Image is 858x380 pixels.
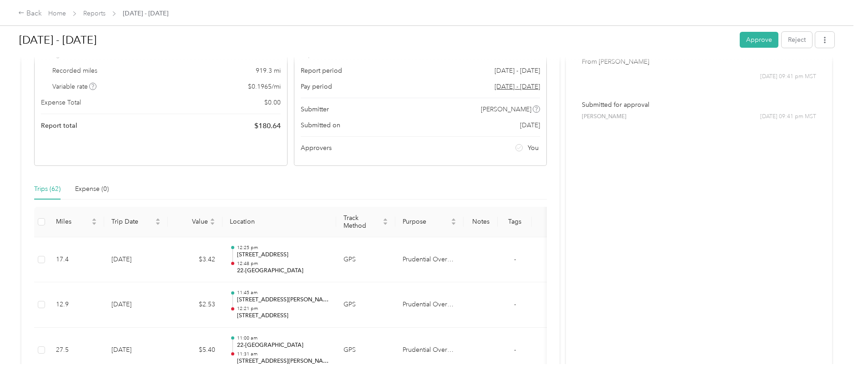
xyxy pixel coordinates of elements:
[52,66,97,75] span: Recorded miles
[49,282,104,328] td: 12.9
[49,207,104,237] th: Miles
[237,251,329,259] p: [STREET_ADDRESS]
[237,267,329,275] p: 22-[GEOGRAPHIC_DATA]
[111,218,153,225] span: Trip Date
[383,221,388,226] span: caret-down
[395,237,464,283] td: Prudential Overall Supply
[383,217,388,222] span: caret-up
[495,82,540,91] span: Go to pay period
[301,105,329,114] span: Submitter
[264,98,281,107] span: $ 0.00
[155,221,161,226] span: caret-down
[301,143,332,153] span: Approvers
[222,207,336,237] th: Location
[248,82,281,91] span: $ 0.1965 / mi
[237,341,329,350] p: 22-[GEOGRAPHIC_DATA]
[210,221,215,226] span: caret-down
[168,207,222,237] th: Value
[254,120,281,131] span: $ 180.64
[514,255,516,263] span: -
[740,32,778,48] button: Approve
[237,296,329,304] p: [STREET_ADDRESS][PERSON_NAME]
[41,121,77,130] span: Report total
[336,207,395,237] th: Track Method
[807,329,858,380] iframe: Everlance-gr Chat Button Frame
[91,221,97,226] span: caret-down
[168,328,222,373] td: $5.40
[528,143,539,153] span: You
[256,66,281,75] span: 919.3 mi
[498,207,532,237] th: Tags
[18,8,42,19] div: Back
[451,221,456,226] span: caret-down
[168,237,222,283] td: $3.42
[336,237,395,283] td: GPS
[175,218,208,225] span: Value
[301,82,332,91] span: Pay period
[49,328,104,373] td: 27.5
[403,218,449,225] span: Purpose
[301,66,342,75] span: Report period
[395,207,464,237] th: Purpose
[56,218,90,225] span: Miles
[237,305,329,312] p: 12:21 pm
[210,217,215,222] span: caret-up
[104,328,168,373] td: [DATE]
[104,237,168,283] td: [DATE]
[83,10,106,17] a: Reports
[520,120,540,130] span: [DATE]
[582,113,626,121] span: [PERSON_NAME]
[760,113,816,121] span: [DATE] 09:41 pm MST
[237,260,329,267] p: 12:48 pm
[104,207,168,237] th: Trip Date
[237,312,329,320] p: [STREET_ADDRESS]
[336,328,395,373] td: GPS
[91,217,97,222] span: caret-up
[495,66,540,75] span: [DATE] - [DATE]
[237,245,329,251] p: 12:25 pm
[237,335,329,341] p: 11:00 am
[49,237,104,283] td: 17.4
[464,207,498,237] th: Notes
[155,217,161,222] span: caret-up
[75,184,109,194] div: Expense (0)
[123,9,168,18] span: [DATE] - [DATE]
[237,351,329,357] p: 11:31 am
[48,10,66,17] a: Home
[514,346,516,354] span: -
[582,100,816,110] p: Submitted for approval
[343,214,381,230] span: Track Method
[782,32,812,48] button: Reject
[104,282,168,328] td: [DATE]
[336,282,395,328] td: GPS
[168,282,222,328] td: $2.53
[301,120,340,130] span: Submitted on
[237,290,329,296] p: 11:45 am
[395,328,464,373] td: Prudential Overall Supply
[34,184,61,194] div: Trips (62)
[451,217,456,222] span: caret-up
[19,29,733,51] h1: Sep 1 - 30, 2025
[52,82,97,91] span: Variable rate
[41,98,81,107] span: Expense Total
[481,105,531,114] span: [PERSON_NAME]
[395,282,464,328] td: Prudential Overall Supply
[514,300,516,308] span: -
[237,357,329,365] p: [STREET_ADDRESS][PERSON_NAME]
[760,73,816,81] span: [DATE] 09:41 pm MST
